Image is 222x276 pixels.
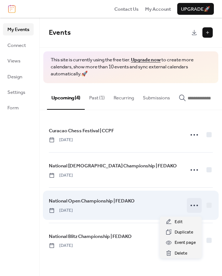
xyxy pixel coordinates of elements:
span: Settings [7,89,25,96]
a: Views [3,55,34,67]
span: [DATE] [49,242,73,249]
span: [DATE] [49,137,73,143]
span: Delete [175,250,187,257]
a: Contact Us [114,5,139,13]
a: Connect [3,39,34,51]
a: Curacao Chess Festival | CCPF [49,127,114,135]
a: National [DEMOGRAPHIC_DATA] Championship | FEDAKO [49,162,177,170]
span: Views [7,57,20,65]
a: Upgrade now [131,55,161,65]
span: Upgrade 🚀 [181,6,210,13]
button: Submissions [138,83,174,109]
span: Design [7,73,22,81]
button: Upgrade🚀 [177,3,214,15]
button: Recurring [109,83,138,109]
a: National Open Championship | FEDAKO [49,197,135,205]
span: Form [7,104,19,112]
span: My Account [145,6,171,13]
span: Event page [175,239,196,246]
span: [DATE] [49,172,73,179]
span: Edit [175,218,183,226]
a: My Events [3,23,34,35]
span: This site is currently using the free tier. to create more calendars, show more than 10 events an... [51,57,211,78]
span: Connect [7,42,26,49]
button: Past (1) [85,83,109,109]
img: logo [8,5,16,13]
button: Upcoming (4) [47,83,85,110]
span: National Open Championship | FEDAKO [49,197,135,205]
span: Contact Us [114,6,139,13]
a: Form [3,102,34,113]
span: Duplicate [175,229,193,236]
a: Settings [3,86,34,98]
a: National Blitz Championship | FEDAKO [49,232,132,241]
a: Design [3,71,34,82]
a: My Account [145,5,171,13]
span: My Events [7,26,29,33]
span: National Blitz Championship | FEDAKO [49,233,132,240]
span: Events [49,26,71,40]
span: [DATE] [49,207,73,214]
